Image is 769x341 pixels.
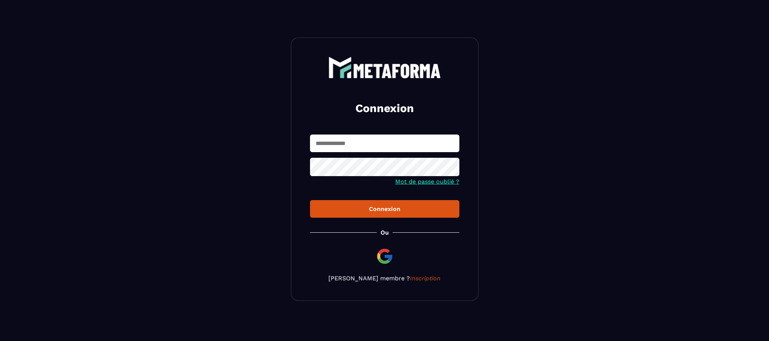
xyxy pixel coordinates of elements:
div: Connexion [316,205,453,212]
p: Ou [381,229,389,236]
img: google [376,247,394,265]
a: logo [310,57,459,78]
p: [PERSON_NAME] membre ? [310,275,459,282]
button: Connexion [310,200,459,218]
a: Inscription [410,275,441,282]
h2: Connexion [319,101,450,116]
a: Mot de passe oublié ? [395,178,459,185]
img: logo [328,57,441,78]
